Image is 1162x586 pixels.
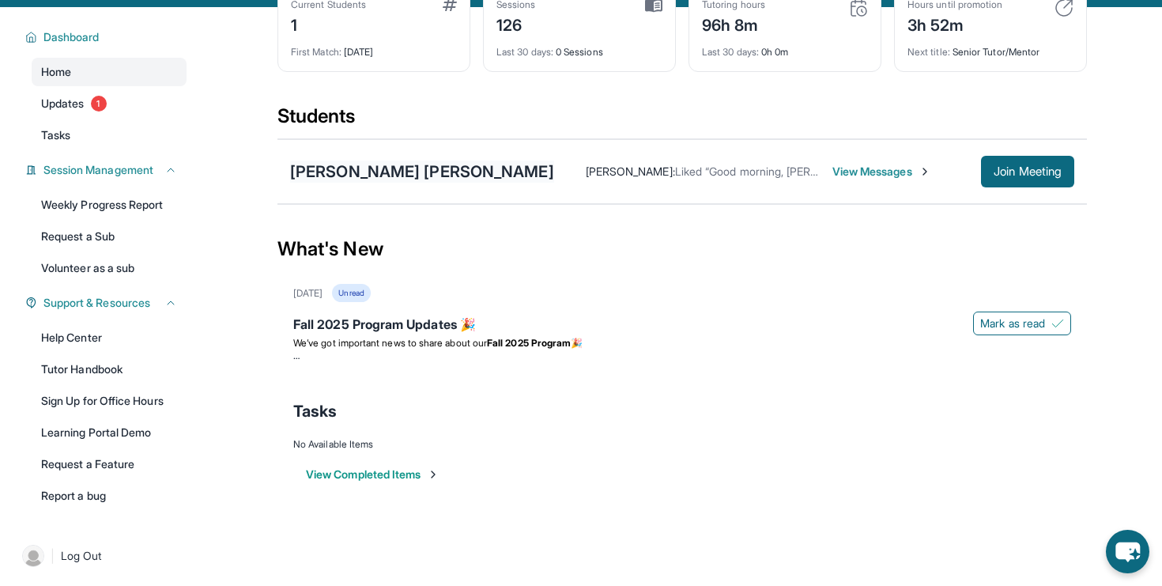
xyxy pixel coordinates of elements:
[277,214,1087,284] div: What's New
[32,482,187,510] a: Report a bug
[43,162,153,178] span: Session Management
[571,337,583,349] span: 🎉
[1106,530,1149,573] button: chat-button
[32,387,187,415] a: Sign Up for Office Hours
[32,450,187,478] a: Request a Feature
[37,295,177,311] button: Support & Resources
[907,36,1073,59] div: Senior Tutor/Mentor
[32,418,187,447] a: Learning Portal Demo
[37,29,177,45] button: Dashboard
[586,164,675,178] span: [PERSON_NAME] :
[41,64,71,80] span: Home
[702,11,765,36] div: 96h 8m
[293,400,337,422] span: Tasks
[832,164,931,180] span: View Messages
[702,36,868,59] div: 0h 0m
[51,546,55,565] span: |
[41,96,85,112] span: Updates
[293,438,1071,451] div: No Available Items
[32,222,187,251] a: Request a Sub
[981,156,1074,187] button: Join Meeting
[290,161,554,183] div: [PERSON_NAME] [PERSON_NAME]
[980,316,1045,331] span: Mark as read
[32,355,187,384] a: Tutor Handbook
[496,11,536,36] div: 126
[1051,317,1064,330] img: Mark as read
[32,191,187,219] a: Weekly Progress Report
[487,337,571,349] strong: Fall 2025 Program
[496,36,662,59] div: 0 Sessions
[32,121,187,149] a: Tasks
[973,312,1071,335] button: Mark as read
[32,323,187,352] a: Help Center
[43,295,150,311] span: Support & Resources
[496,46,553,58] span: Last 30 days :
[32,254,187,282] a: Volunteer as a sub
[61,548,102,564] span: Log Out
[32,89,187,118] a: Updates1
[291,46,341,58] span: First Match :
[277,104,1087,138] div: Students
[919,165,931,178] img: Chevron-Right
[291,11,366,36] div: 1
[293,315,1071,337] div: Fall 2025 Program Updates 🎉
[907,11,1002,36] div: 3h 52m
[907,46,950,58] span: Next title :
[994,167,1062,176] span: Join Meeting
[22,545,44,567] img: user-img
[37,162,177,178] button: Session Management
[702,46,759,58] span: Last 30 days :
[306,467,440,482] button: View Completed Items
[91,96,107,112] span: 1
[43,29,100,45] span: Dashboard
[16,539,187,573] a: |Log Out
[41,127,70,143] span: Tasks
[291,36,457,59] div: [DATE]
[293,337,487,349] span: We’ve got important news to share about our
[32,58,187,86] a: Home
[293,287,323,300] div: [DATE]
[332,284,370,302] div: Unread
